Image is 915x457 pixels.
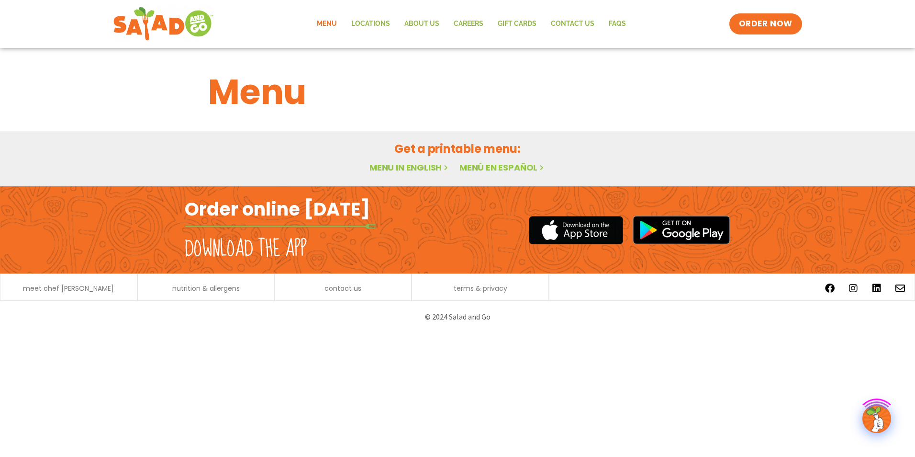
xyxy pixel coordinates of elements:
a: GIFT CARDS [491,13,544,35]
p: © 2024 Salad and Go [190,310,725,323]
span: ORDER NOW [739,18,792,30]
a: ORDER NOW [729,13,802,34]
nav: Menu [310,13,633,35]
a: Menu in English [369,161,450,173]
a: FAQs [602,13,633,35]
a: contact us [324,285,361,292]
img: new-SAG-logo-768×292 [113,5,214,43]
img: fork [185,224,376,229]
a: Menú en español [459,161,546,173]
h2: Download the app [185,236,307,263]
a: Menu [310,13,344,35]
img: appstore [529,215,623,246]
a: Contact Us [544,13,602,35]
a: Locations [344,13,397,35]
a: nutrition & allergens [172,285,240,292]
h2: Get a printable menu: [208,140,707,157]
h2: Order online [DATE] [185,197,370,221]
a: meet chef [PERSON_NAME] [23,285,114,292]
a: terms & privacy [454,285,507,292]
a: About Us [397,13,446,35]
img: google_play [633,216,730,244]
a: Careers [446,13,491,35]
h1: Menu [208,66,707,118]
